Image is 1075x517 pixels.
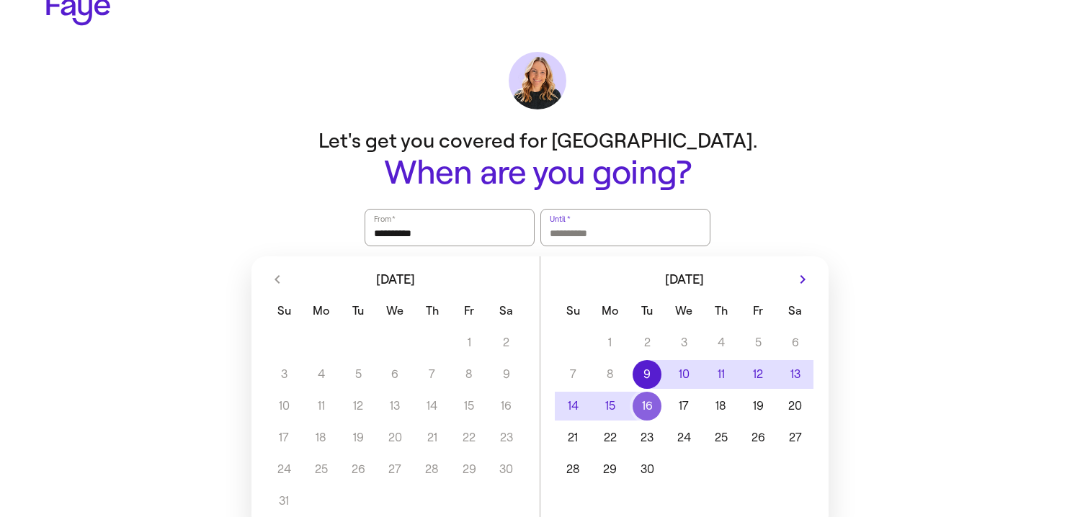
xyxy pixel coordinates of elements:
button: 30 [628,455,665,484]
button: 14 [555,392,592,421]
button: 29 [592,455,628,484]
button: 21 [555,423,592,452]
button: 19 [740,392,777,421]
span: Tuesday [341,297,375,325]
span: Monday [304,297,338,325]
label: Until [548,212,571,226]
button: 27 [777,423,813,452]
span: Friday [741,297,775,325]
button: 13 [777,360,813,389]
button: 26 [740,423,777,452]
span: Tuesday [630,297,664,325]
span: Wednesday [378,297,412,325]
span: Sunday [267,297,301,325]
button: 28 [555,455,592,484]
button: 16 [628,392,665,421]
button: 11 [702,360,739,389]
button: 17 [666,392,702,421]
p: Let's get you covered for [GEOGRAPHIC_DATA]. [249,127,826,155]
button: 23 [628,423,665,452]
span: Thursday [415,297,449,325]
button: 15 [592,392,628,421]
span: Saturday [778,297,812,325]
span: Thursday [704,297,738,325]
button: Next month [791,268,814,291]
span: Friday [452,297,486,325]
span: Saturday [489,297,523,325]
button: 10 [666,360,702,389]
button: 18 [702,392,739,421]
span: Wednesday [667,297,701,325]
span: Sunday [556,297,590,325]
button: 12 [740,360,777,389]
h1: When are you going? [249,155,826,192]
span: [DATE] [665,273,704,286]
button: 24 [666,423,702,452]
button: 20 [777,392,813,421]
button: 9 [628,360,665,389]
button: 22 [592,423,628,452]
button: 25 [702,423,739,452]
span: Monday [593,297,627,325]
span: [DATE] [376,273,415,286]
label: From [373,212,396,226]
